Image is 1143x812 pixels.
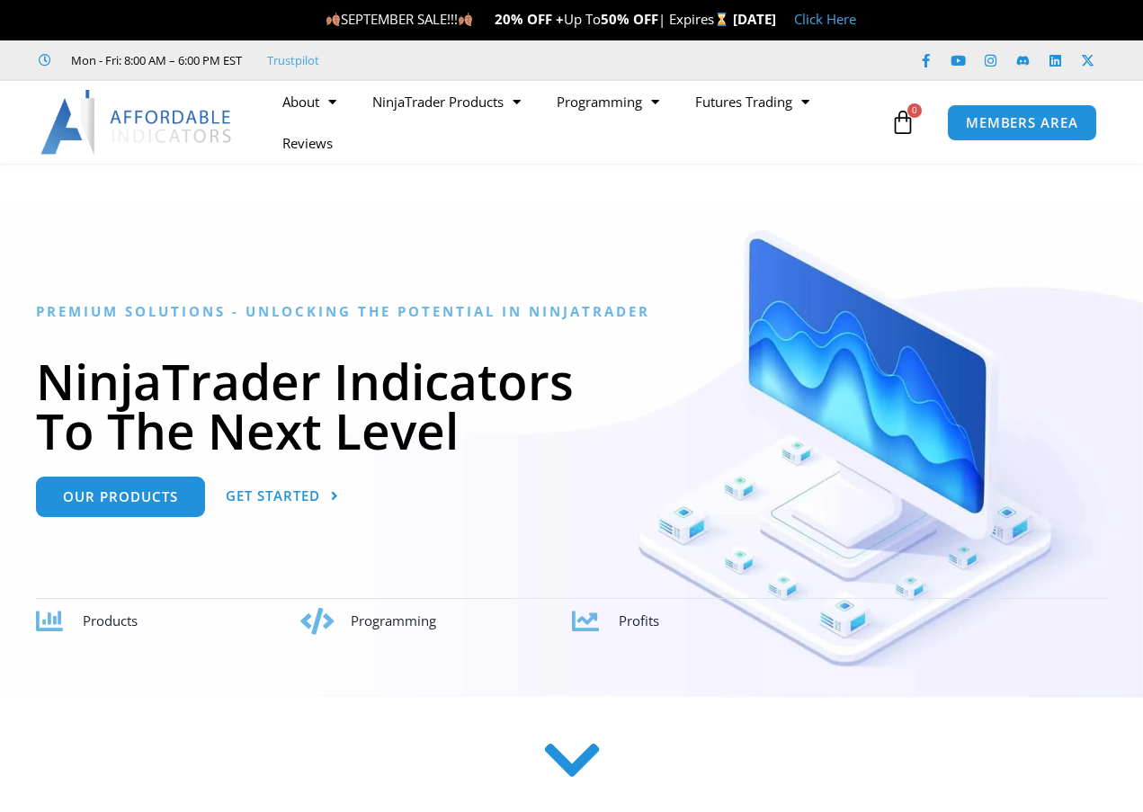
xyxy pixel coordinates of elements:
[354,81,539,122] a: NinjaTrader Products
[495,10,564,28] strong: 20% OFF +
[36,303,1107,320] h6: Premium Solutions - Unlocking the Potential in NinjaTrader
[264,81,886,164] nav: Menu
[226,489,320,503] span: Get Started
[677,81,827,122] a: Futures Trading
[83,611,138,629] span: Products
[264,122,351,164] a: Reviews
[67,49,242,71] span: Mon - Fri: 8:00 AM – 6:00 PM EST
[715,13,728,26] img: ⌛
[326,13,340,26] img: 🍂
[226,477,339,517] a: Get Started
[733,10,776,28] strong: [DATE]
[36,356,1107,455] h1: NinjaTrader Indicators To The Next Level
[40,90,234,155] img: LogoAI | Affordable Indicators – NinjaTrader
[601,10,658,28] strong: 50% OFF
[267,49,319,71] a: Trustpilot
[619,611,659,629] span: Profits
[907,103,922,118] span: 0
[264,81,354,122] a: About
[966,116,1078,129] span: MEMBERS AREA
[63,490,178,504] span: Our Products
[539,81,677,122] a: Programming
[794,10,856,28] a: Click Here
[459,13,472,26] img: 🍂
[351,611,436,629] span: Programming
[326,10,733,28] span: SEPTEMBER SALE!!! Up To | Expires
[863,96,942,148] a: 0
[36,477,205,517] a: Our Products
[947,104,1097,141] a: MEMBERS AREA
